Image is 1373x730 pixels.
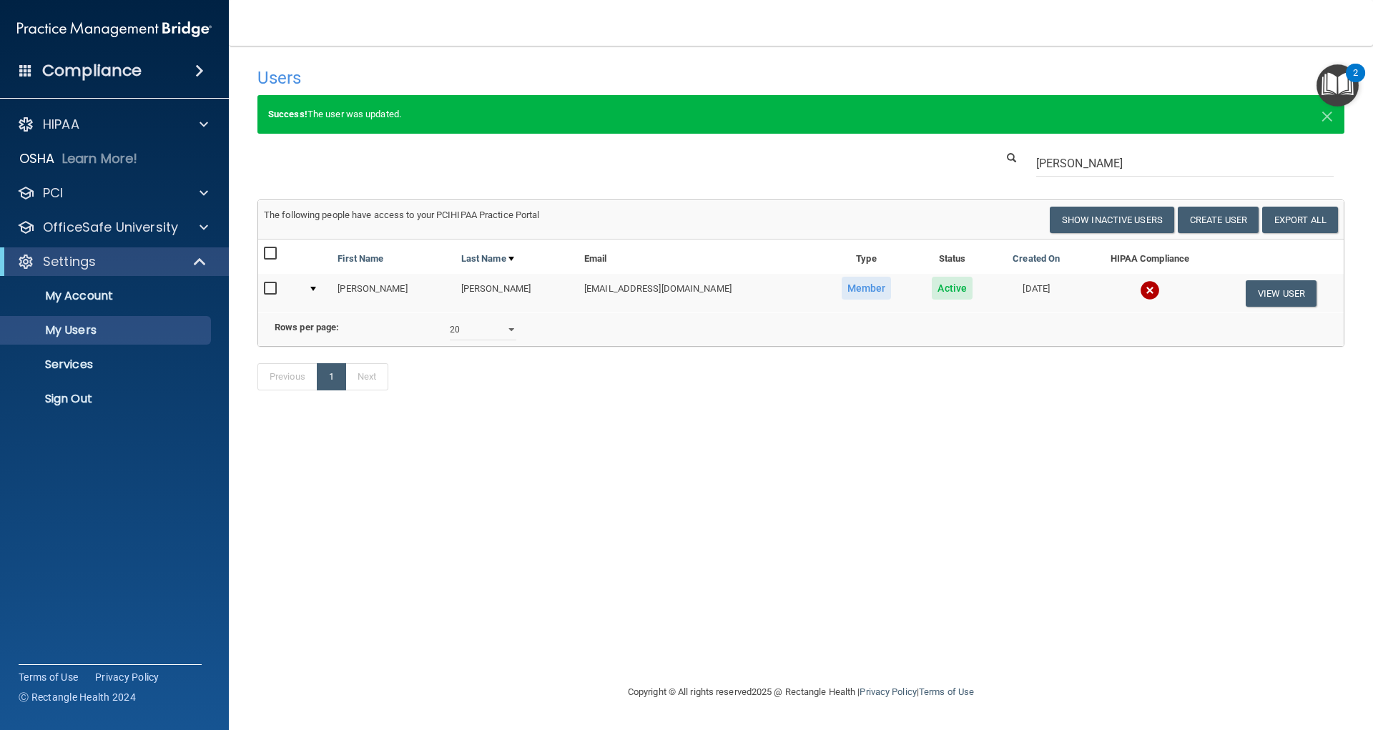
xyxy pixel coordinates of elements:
[275,322,339,332] b: Rows per page:
[62,150,138,167] p: Learn More!
[17,116,208,133] a: HIPAA
[42,61,142,81] h4: Compliance
[43,219,178,236] p: OfficeSafe University
[932,277,973,300] span: Active
[257,69,882,87] h4: Users
[17,184,208,202] a: PCI
[1321,100,1334,129] span: ×
[540,669,1062,715] div: Copyright © All rights reserved 2025 @ Rectangle Health | |
[1262,207,1338,233] a: Export All
[257,95,1344,134] div: The user was updated.
[860,686,916,697] a: Privacy Policy
[1317,64,1359,107] button: Open Resource Center, 2 new notifications
[9,289,205,303] p: My Account
[1081,240,1219,274] th: HIPAA Compliance
[992,274,1081,312] td: [DATE]
[1036,150,1334,177] input: Search
[913,240,992,274] th: Status
[95,670,159,684] a: Privacy Policy
[9,392,205,406] p: Sign Out
[17,219,208,236] a: OfficeSafe University
[19,670,78,684] a: Terms of Use
[579,274,820,312] td: [EMAIL_ADDRESS][DOMAIN_NAME]
[43,253,96,270] p: Settings
[332,274,455,312] td: [PERSON_NAME]
[1321,106,1334,123] button: Close
[19,150,55,167] p: OSHA
[1050,207,1174,233] button: Show Inactive Users
[338,250,383,267] a: First Name
[919,686,974,697] a: Terms of Use
[268,109,307,119] strong: Success!
[820,240,912,274] th: Type
[345,363,388,390] a: Next
[461,250,514,267] a: Last Name
[317,363,346,390] a: 1
[1353,73,1358,92] div: 2
[1178,207,1259,233] button: Create User
[17,15,212,44] img: PMB logo
[1246,280,1317,307] button: View User
[456,274,579,312] td: [PERSON_NAME]
[43,184,63,202] p: PCI
[264,209,540,220] span: The following people have access to your PCIHIPAA Practice Portal
[579,240,820,274] th: Email
[257,363,318,390] a: Previous
[9,323,205,337] p: My Users
[842,277,892,300] span: Member
[1140,280,1160,300] img: cross.ca9f0e7f.svg
[1013,250,1060,267] a: Created On
[17,253,207,270] a: Settings
[9,357,205,372] p: Services
[19,690,136,704] span: Ⓒ Rectangle Health 2024
[43,116,79,133] p: HIPAA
